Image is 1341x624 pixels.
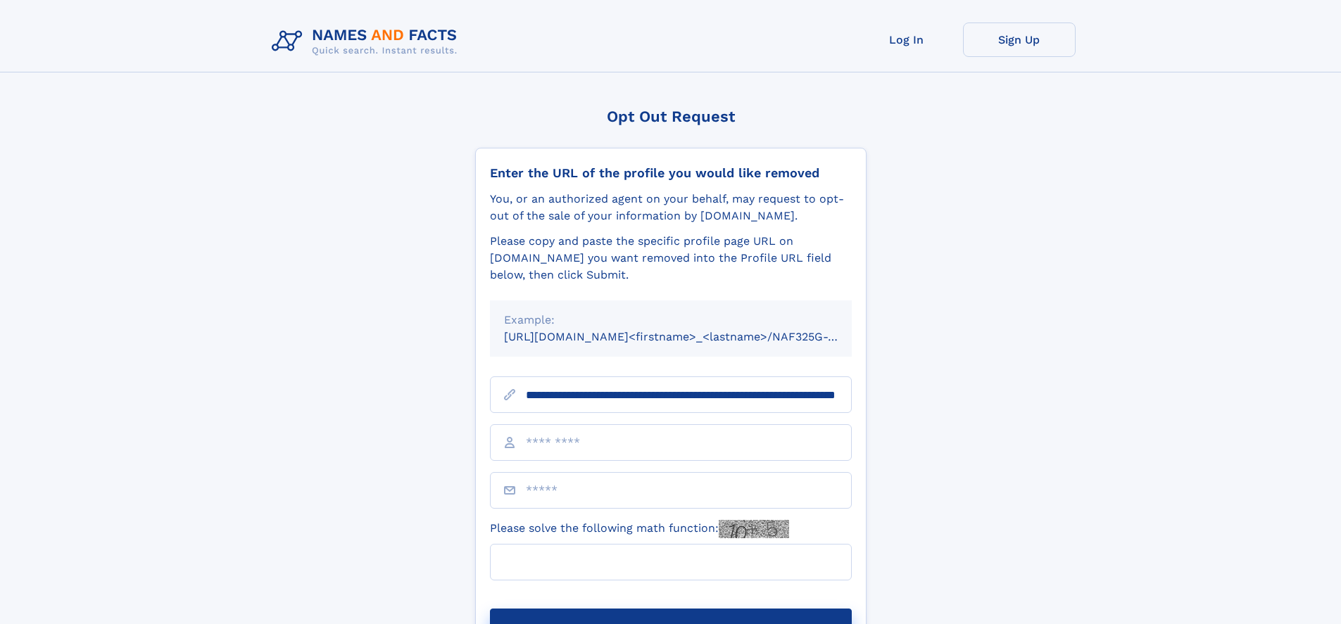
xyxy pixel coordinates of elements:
[490,165,852,181] div: Enter the URL of the profile you would like removed
[504,312,838,329] div: Example:
[266,23,469,61] img: Logo Names and Facts
[504,330,879,343] small: [URL][DOMAIN_NAME]<firstname>_<lastname>/NAF325G-xxxxxxxx
[850,23,963,57] a: Log In
[963,23,1076,57] a: Sign Up
[490,191,852,224] div: You, or an authorized agent on your behalf, may request to opt-out of the sale of your informatio...
[490,233,852,284] div: Please copy and paste the specific profile page URL on [DOMAIN_NAME] you want removed into the Pr...
[475,108,867,125] div: Opt Out Request
[490,520,789,538] label: Please solve the following math function:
